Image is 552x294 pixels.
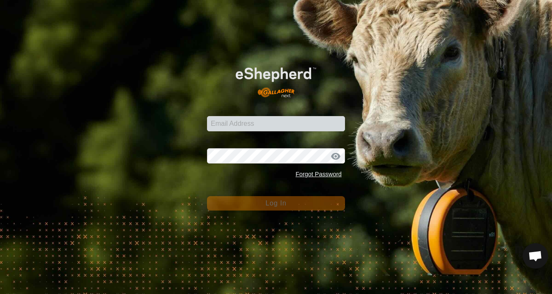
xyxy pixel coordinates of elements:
span: Log In [265,200,286,207]
a: Forgot Password [295,171,342,178]
img: E-shepherd Logo [221,56,331,103]
div: Open chat [523,243,548,269]
button: Log In [207,196,345,211]
input: Email Address [207,116,345,131]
